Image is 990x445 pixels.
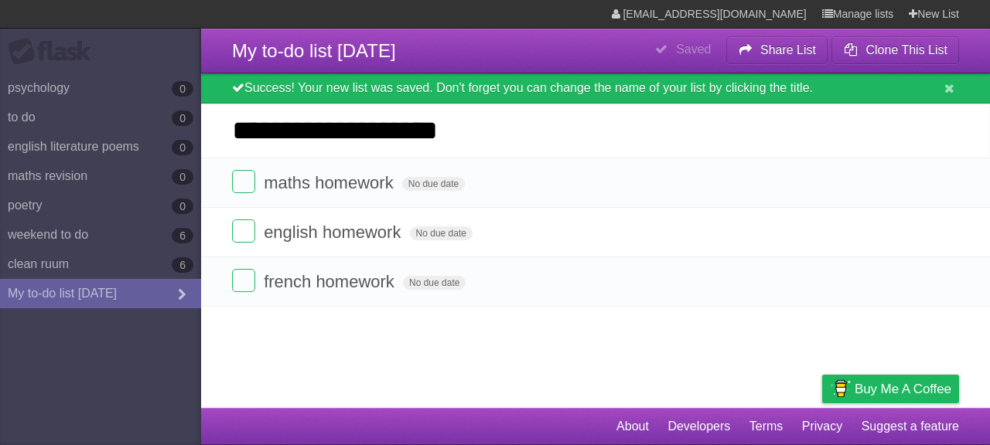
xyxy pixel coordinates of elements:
b: 0 [172,169,193,185]
span: french homework [264,272,398,291]
b: 0 [172,81,193,97]
label: Done [232,269,255,292]
span: My to-do list [DATE] [232,40,396,61]
label: Done [232,219,255,243]
span: No due date [410,226,473,240]
b: Saved [676,42,711,56]
label: Done [232,170,255,193]
span: No due date [403,276,466,290]
b: Share List [760,43,816,56]
a: Buy me a coffee [822,375,959,403]
button: Clone This List [831,36,959,64]
button: Share List [726,36,828,64]
a: Terms [749,412,783,441]
span: english homework [264,222,405,242]
div: Flask [8,38,101,66]
a: Suggest a feature [862,412,959,441]
b: 6 [172,228,193,243]
b: 6 [172,257,193,273]
b: Clone This List [865,43,947,56]
span: Buy me a coffee [855,375,951,403]
a: About [616,412,649,441]
a: Developers [667,412,730,441]
span: No due date [402,177,465,191]
b: 0 [172,199,193,214]
img: Buy me a coffee [830,375,851,402]
div: Success! Your new list was saved. Don't forget you can change the name of your list by clicking t... [201,73,990,104]
a: Privacy [802,412,842,441]
span: maths homework [264,173,398,192]
b: 0 [172,140,193,155]
b: 0 [172,110,193,126]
